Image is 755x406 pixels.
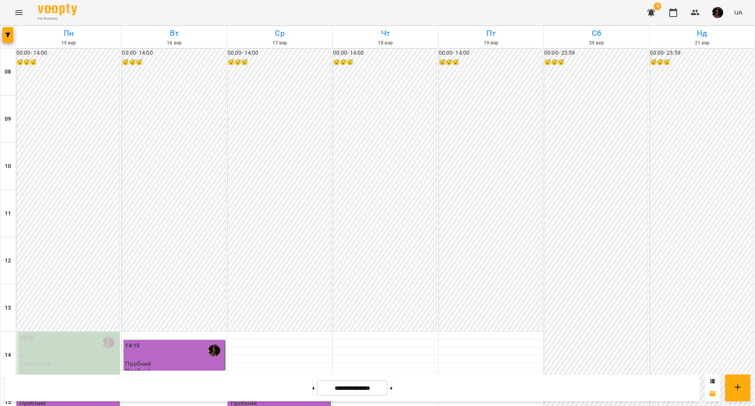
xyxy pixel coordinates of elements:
img: А Катерина Халимендик [208,345,220,356]
h6: 😴😴😴 [17,58,120,67]
p: Пробний [125,368,151,375]
span: 4 [654,2,661,10]
span: UA [734,8,742,17]
h6: Сб [545,27,648,39]
h6: Вт [123,27,225,39]
h6: 😴😴😴 [544,58,647,67]
h6: 14 [5,351,11,360]
h6: 00:00 - 23:59 [544,49,647,57]
h6: 00:00 - 14:00 [439,49,542,57]
h6: 13 [5,304,11,312]
h6: 10 [5,162,11,171]
h6: 15 вер [17,39,120,47]
label: 14:00 [20,334,34,342]
h6: 00:00 - 14:00 [228,49,331,57]
p: Співбесіда [20,360,51,367]
span: Пробний [125,360,151,367]
h6: 😴😴😴 [439,58,542,67]
h6: Ср [228,27,331,39]
span: For Business [38,16,77,21]
h6: 18 вер [334,39,436,47]
button: UA [731,5,746,20]
img: А Катерина Халимендик [103,337,114,349]
h6: 😴😴😴 [650,58,753,67]
h6: Пт [440,27,542,39]
h6: 12 [5,257,11,265]
button: Menu [9,3,28,22]
h6: 00:00 - 14:00 [122,49,225,57]
h6: 08 [5,68,11,76]
img: Voopty Logo [38,4,77,15]
h6: 11 [5,209,11,218]
h6: 00:00 - 23:59 [650,49,753,57]
h6: 16 вер [123,39,225,47]
h6: 21 вер [651,39,753,47]
h6: Пн [17,27,120,39]
h6: Нд [651,27,753,39]
h6: 😴😴😴 [333,58,436,67]
p: 0 [20,352,118,359]
h6: 09 [5,115,11,124]
h6: 00:00 - 14:00 [17,49,120,57]
h6: 20 вер [545,39,648,47]
h6: 19 вер [440,39,542,47]
h6: 😴😴😴 [122,58,225,67]
h6: 00:00 - 14:00 [333,49,436,57]
h6: 17 вер [228,39,331,47]
h6: Чт [334,27,436,39]
label: 14:15 [125,341,140,350]
h6: 😴😴😴 [228,58,331,67]
img: 1b79b5faa506ccfdadca416541874b02.jpg [712,7,723,18]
